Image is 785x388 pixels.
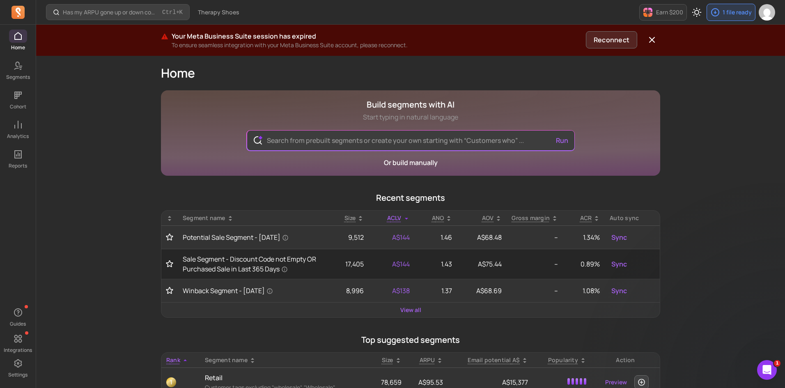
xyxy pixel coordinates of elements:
[757,360,777,380] iframe: Intercom live chat
[166,377,176,387] span: 1
[611,232,627,242] span: Sync
[774,360,780,367] span: 1
[689,4,705,21] button: Toggle dark mode
[610,231,629,244] button: Sync
[382,356,393,364] span: Size
[63,8,159,16] p: Has my ARPU gone up or down compared to last month or last year?
[166,233,173,241] button: Toggle favorite
[162,8,176,16] kbd: Ctrl
[8,372,28,378] p: Settings
[205,356,365,364] div: Segment name
[381,378,402,387] span: 78,659
[10,103,26,110] p: Cohort
[656,8,683,16] p: Earn $200
[183,286,322,296] a: Winback Segment - [DATE]
[420,286,452,296] p: 1.37
[610,257,629,271] button: Sync
[723,8,752,16] p: 1 file ready
[610,214,655,222] div: Auto sync
[610,284,629,297] button: Sync
[183,232,322,242] a: Potential Sale Segment - [DATE]
[387,214,402,222] span: ACLV
[568,259,600,269] p: 0.89%
[512,286,558,296] p: --
[432,214,444,222] span: ANO
[462,286,502,296] p: A$68.69
[596,356,655,364] div: Action
[420,356,435,364] p: ARPU
[586,31,637,48] button: Reconnect
[179,9,183,16] kbd: K
[462,232,502,242] p: A$68.48
[198,8,239,16] span: Therapy Shoes
[172,31,583,41] p: Your Meta Business Suite session has expired
[553,132,572,149] button: Run
[502,378,528,387] span: A$15,377
[580,214,592,222] p: ACR
[482,214,494,222] p: AOV
[639,4,687,21] button: Earn $200
[332,259,364,269] p: 17,405
[260,131,561,150] input: Search from prebuilt segments or create your own starting with “Customers who” ...
[462,259,502,269] p: A$75.44
[707,4,755,21] button: 1 file ready
[384,158,438,167] a: Or build manually
[611,259,627,269] span: Sync
[9,163,27,169] p: Reports
[193,5,244,20] button: Therapy Shoes
[46,4,190,20] button: Has my ARPU gone up or down compared to last month or last year?Ctrl+K
[548,356,578,364] p: Popularity
[621,258,785,358] iframe: Intercom notifications message
[166,260,173,268] button: Toggle favorite
[161,334,660,346] p: Top suggested segments
[512,259,558,269] p: --
[10,321,26,327] p: Guides
[183,214,322,222] div: Segment name
[418,378,443,387] span: A$95.53
[568,286,600,296] p: 1.08%
[11,44,25,51] p: Home
[363,99,458,110] h1: Build segments with AI
[166,356,180,364] span: Rank
[183,232,289,242] span: Potential Sale Segment - [DATE]
[420,232,452,242] p: 1.46
[7,133,29,140] p: Analytics
[344,214,356,222] span: Size
[512,232,558,242] p: --
[400,306,421,314] a: View all
[161,66,660,80] h1: Home
[420,259,452,269] p: 1.43
[374,286,409,296] p: A$138
[512,214,550,222] p: Gross margin
[759,4,775,21] img: avatar
[332,286,364,296] p: 8,996
[205,373,365,383] p: Retail
[4,347,32,354] p: Integrations
[6,74,30,80] p: Segments
[161,192,660,204] p: Recent segments
[162,8,183,16] span: +
[183,254,322,274] a: Sale Segment - Discount Code not Empty OR Purchased Sale in Last 365 Days
[332,232,364,242] p: 9,512
[568,232,600,242] p: 1.34%
[611,286,627,296] span: Sync
[374,259,409,269] p: A$144
[183,286,273,296] span: Winback Segment - [DATE]
[172,41,583,49] p: To ensure seamless integration with your Meta Business Suite account, please reconnect.
[468,356,520,364] p: Email potential A$
[363,112,458,122] p: Start typing in natural language
[9,304,27,329] button: Guides
[374,232,409,242] p: A$144
[166,287,173,295] button: Toggle favorite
